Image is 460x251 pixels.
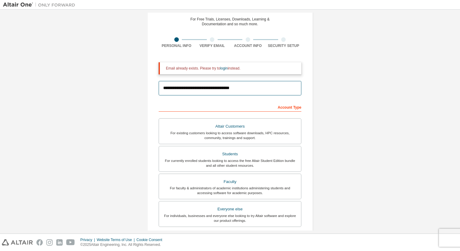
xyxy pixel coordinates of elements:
img: instagram.svg [46,239,53,246]
div: Email already exists. Please try to instead. [166,66,297,71]
img: altair_logo.svg [2,239,33,246]
div: Create an Altair One Account [183,6,277,13]
a: login [220,66,228,70]
div: Account Info [230,43,266,48]
div: Everyone else [163,205,297,213]
div: For Free Trials, Licenses, Downloads, Learning & Documentation and so much more. [191,17,270,26]
div: Personal Info [159,43,194,48]
div: Security Setup [266,43,302,48]
img: facebook.svg [36,239,43,246]
div: Account Type [159,102,301,112]
div: For faculty & administrators of academic institutions administering students and accessing softwa... [163,186,297,195]
p: © 2025 Altair Engineering, Inc. All Rights Reserved. [80,242,166,247]
div: For currently enrolled students looking to access the free Altair Student Edition bundle and all ... [163,158,297,168]
div: Privacy [80,237,97,242]
img: youtube.svg [66,239,75,246]
div: Website Terms of Use [97,237,136,242]
img: linkedin.svg [56,239,63,246]
div: Students [163,150,297,158]
div: Faculty [163,178,297,186]
div: Verify Email [194,43,230,48]
div: Cookie Consent [136,237,166,242]
div: Altair Customers [163,122,297,131]
div: For individuals, businesses and everyone else looking to try Altair software and explore our prod... [163,213,297,223]
div: For existing customers looking to access software downloads, HPC resources, community, trainings ... [163,131,297,140]
img: Altair One [3,2,78,8]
